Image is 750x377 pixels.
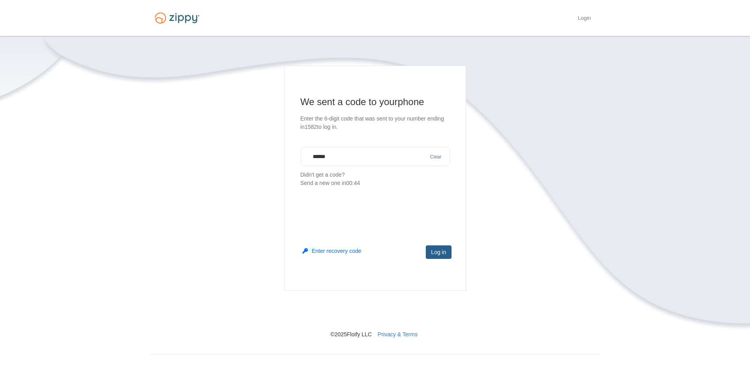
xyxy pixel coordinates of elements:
[378,331,418,337] a: Privacy & Terms
[300,179,450,187] div: Send a new one in 00:44
[300,171,450,187] p: Didn't get a code?
[428,153,444,161] button: Clear
[426,245,451,259] button: Log in
[578,15,591,23] a: Login
[300,96,450,108] h1: We sent a code to your phone
[302,247,361,255] button: Enter recovery code
[150,9,204,27] img: Logo
[300,115,450,131] p: Enter the 6-digit code that was sent to your number ending in 1582 to log in.
[150,291,601,338] nav: © 2025 Floify LLC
